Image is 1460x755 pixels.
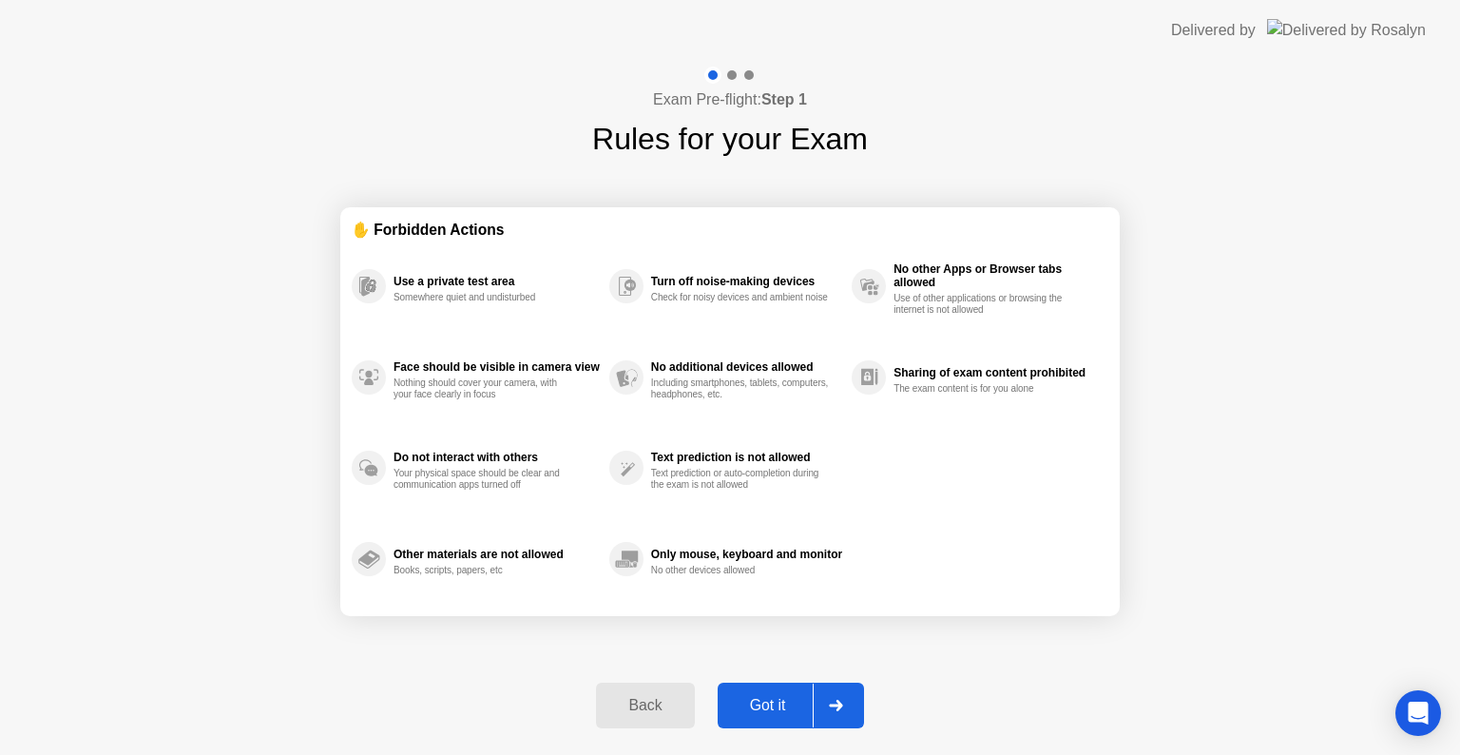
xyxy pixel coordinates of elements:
[602,697,688,714] div: Back
[352,219,1108,241] div: ✋ Forbidden Actions
[653,88,807,111] h4: Exam Pre-flight:
[651,377,831,400] div: Including smartphones, tablets, computers, headphones, etc.
[651,548,842,561] div: Only mouse, keyboard and monitor
[651,292,831,303] div: Check for noisy devices and ambient noise
[893,366,1099,379] div: Sharing of exam content prohibited
[394,548,600,561] div: Other materials are not allowed
[893,293,1073,316] div: Use of other applications or browsing the internet is not allowed
[394,451,600,464] div: Do not interact with others
[394,377,573,400] div: Nothing should cover your camera, with your face clearly in focus
[651,360,842,374] div: No additional devices allowed
[651,451,842,464] div: Text prediction is not allowed
[893,383,1073,395] div: The exam content is for you alone
[651,565,831,576] div: No other devices allowed
[893,262,1099,289] div: No other Apps or Browser tabs allowed
[394,565,573,576] div: Books, scripts, papers, etc
[592,116,868,162] h1: Rules for your Exam
[651,275,842,288] div: Turn off noise-making devices
[1267,19,1426,41] img: Delivered by Rosalyn
[1171,19,1256,42] div: Delivered by
[651,468,831,491] div: Text prediction or auto-completion during the exam is not allowed
[394,292,573,303] div: Somewhere quiet and undisturbed
[394,275,600,288] div: Use a private test area
[761,91,807,107] b: Step 1
[1395,690,1441,736] div: Open Intercom Messenger
[596,683,694,728] button: Back
[394,360,600,374] div: Face should be visible in camera view
[718,683,864,728] button: Got it
[723,697,813,714] div: Got it
[394,468,573,491] div: Your physical space should be clear and communication apps turned off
